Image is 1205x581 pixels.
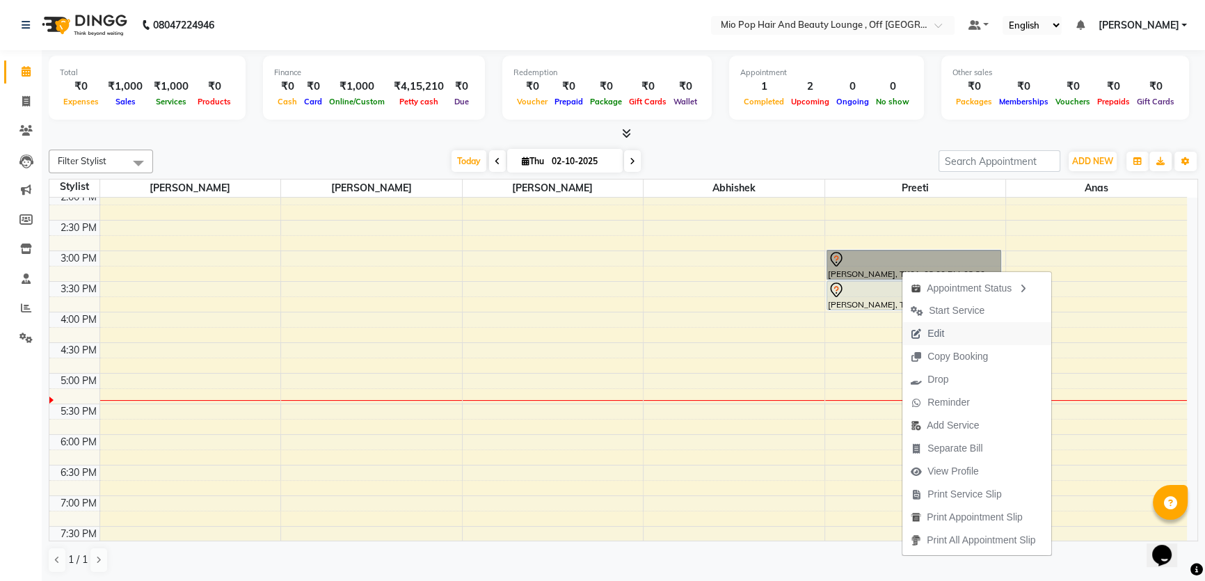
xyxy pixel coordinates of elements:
[301,97,326,106] span: Card
[1098,18,1179,33] span: [PERSON_NAME]
[670,79,701,95] div: ₹0
[551,97,586,106] span: Prepaid
[68,552,88,567] span: 1 / 1
[58,155,106,166] span: Filter Stylist
[58,465,99,480] div: 6:30 PM
[518,156,548,166] span: Thu
[274,97,301,106] span: Cash
[58,404,99,419] div: 5:30 PM
[833,79,872,95] div: 0
[513,97,551,106] span: Voucher
[60,97,102,106] span: Expenses
[112,97,139,106] span: Sales
[644,180,824,197] span: Abhishek
[1006,180,1187,197] span: anas
[872,79,913,95] div: 0
[952,97,996,106] span: Packages
[1133,79,1178,95] div: ₹0
[58,343,99,358] div: 4:30 PM
[929,303,984,318] span: Start Service
[1133,97,1178,106] span: Gift Cards
[625,79,670,95] div: ₹0
[788,97,833,106] span: Upcoming
[326,97,388,106] span: Online/Custom
[1094,79,1133,95] div: ₹0
[548,151,617,172] input: 2025-10-02
[927,441,982,456] span: Separate Bill
[274,79,301,95] div: ₹0
[911,420,921,431] img: add-service.png
[58,190,99,205] div: 2:00 PM
[274,67,474,79] div: Finance
[60,67,234,79] div: Total
[102,79,148,95] div: ₹1,000
[396,97,442,106] span: Petty cash
[927,418,979,433] span: Add Service
[58,527,99,541] div: 7:30 PM
[452,150,486,172] span: Today
[996,97,1052,106] span: Memberships
[996,79,1052,95] div: ₹0
[740,97,788,106] span: Completed
[153,6,214,45] b: 08047224946
[551,79,586,95] div: ₹0
[152,97,190,106] span: Services
[451,97,472,106] span: Due
[58,221,99,235] div: 2:30 PM
[301,79,326,95] div: ₹0
[49,180,99,194] div: Stylist
[927,395,970,410] span: Reminder
[927,510,1023,525] span: Print Appointment Slip
[1069,152,1117,171] button: ADD NEW
[1094,97,1133,106] span: Prepaids
[100,180,281,197] span: [PERSON_NAME]
[513,67,701,79] div: Redemption
[449,79,474,95] div: ₹0
[927,487,1002,502] span: Print Service Slip
[740,67,913,79] div: Appointment
[625,97,670,106] span: Gift Cards
[586,97,625,106] span: Package
[388,79,449,95] div: ₹4,15,210
[670,97,701,106] span: Wallet
[1052,79,1094,95] div: ₹0
[148,79,194,95] div: ₹1,000
[911,512,921,523] img: printapt.png
[586,79,625,95] div: ₹0
[833,97,872,106] span: Ongoing
[326,79,388,95] div: ₹1,000
[463,180,644,197] span: [PERSON_NAME]
[939,150,1060,172] input: Search Appointment
[58,374,99,388] div: 5:00 PM
[60,79,102,95] div: ₹0
[952,67,1178,79] div: Other sales
[927,326,944,341] span: Edit
[927,533,1035,548] span: Print All Appointment Slip
[58,282,99,296] div: 3:30 PM
[35,6,131,45] img: logo
[740,79,788,95] div: 1
[827,281,1000,310] div: [PERSON_NAME], TK01, 03:30 PM-04:00 PM, Full Legs
[788,79,833,95] div: 2
[58,435,99,449] div: 6:00 PM
[911,283,921,294] img: apt_status.png
[902,276,1051,299] div: Appointment Status
[952,79,996,95] div: ₹0
[58,496,99,511] div: 7:00 PM
[927,349,988,364] span: Copy Booking
[194,79,234,95] div: ₹0
[927,464,979,479] span: View Profile
[927,372,948,387] span: Drop
[911,535,921,546] img: printall.png
[58,312,99,327] div: 4:00 PM
[825,180,1006,197] span: preeti
[513,79,551,95] div: ₹0
[1072,156,1113,166] span: ADD NEW
[58,251,99,266] div: 3:00 PM
[1052,97,1094,106] span: Vouchers
[872,97,913,106] span: No show
[1147,525,1191,567] iframe: chat widget
[281,180,462,197] span: [PERSON_NAME]
[194,97,234,106] span: Products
